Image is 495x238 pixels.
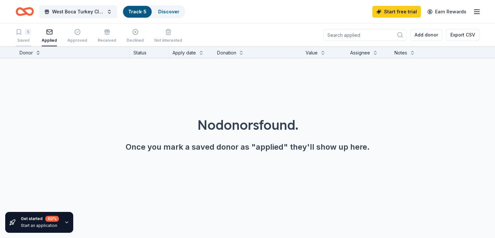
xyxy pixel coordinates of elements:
[323,29,406,41] input: Search applied
[423,6,470,18] a: Earn Rewards
[98,38,116,43] div: Received
[21,223,59,228] div: Start an application
[350,49,370,57] div: Assignee
[410,29,442,41] button: Add donor
[67,38,87,43] div: Approved
[154,26,182,46] button: Not interested
[16,142,479,152] div: Once you mark a saved donor as "applied" they'll show up here.
[158,9,179,14] a: Discover
[16,26,31,46] button: 5Saved
[154,38,182,43] div: Not interested
[372,6,421,18] a: Start free trial
[45,216,59,222] div: 60 %
[20,49,33,57] div: Donor
[98,26,116,46] button: Received
[127,26,144,46] button: Declined
[52,8,104,16] span: West Boca Turkey Classic Baseball Tournament
[25,29,31,35] div: 5
[16,116,479,134] div: No donors found.
[39,5,117,18] button: West Boca Turkey Classic Baseball Tournament
[306,49,318,57] div: Value
[21,216,59,222] div: Get started
[217,49,236,57] div: Donation
[172,49,196,57] div: Apply date
[446,29,479,41] button: Export CSV
[42,38,57,43] div: Applied
[16,38,31,43] div: Saved
[127,38,144,43] div: Declined
[16,4,34,19] a: Home
[67,26,87,46] button: Approved
[130,46,169,58] div: Status
[394,49,407,57] div: Notes
[42,26,57,46] button: Applied
[122,5,185,18] button: Track· 5Discover
[128,9,146,14] a: Track· 5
